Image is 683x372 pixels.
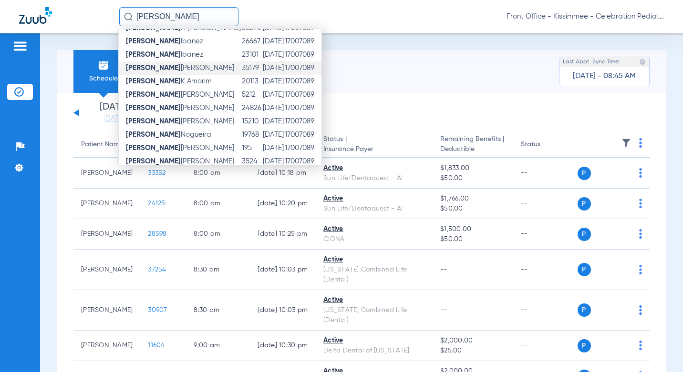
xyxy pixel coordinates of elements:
[126,51,181,58] strong: [PERSON_NAME]
[126,118,181,125] strong: [PERSON_NAME]
[440,307,447,313] span: --
[73,158,140,189] td: [PERSON_NAME]
[241,101,262,115] td: 24826
[323,194,425,204] div: Active
[126,78,212,85] span: K Amorim
[241,155,262,168] td: 3524
[262,115,284,128] td: [DATE]
[440,194,506,204] span: $1,766.00
[19,7,52,24] img: Zuub Logo
[323,173,425,183] div: Sun Life/Dentaquest - AI
[85,102,143,123] li: [DATE]
[284,155,321,168] td: 17007089
[148,200,165,207] span: 24125
[440,163,506,173] span: $1,833.00
[284,75,321,88] td: 17007089
[241,75,262,88] td: 20113
[124,12,133,21] img: Search Icon
[440,266,447,273] span: --
[262,61,284,75] td: [DATE]
[241,35,262,48] td: 26667
[12,40,28,52] img: hamburger-icon
[323,295,425,305] div: Active
[323,163,425,173] div: Active
[513,219,578,250] td: --
[440,234,506,244] span: $50.00
[262,155,284,168] td: [DATE]
[126,38,203,45] span: Ibanez
[639,168,642,178] img: group-dot-blue.svg
[440,224,506,234] span: $1,500.00
[513,131,578,158] th: Status
[126,91,181,98] strong: [PERSON_NAME]
[507,12,664,21] span: Front Office - Kissimmee - Celebration Pediatric Dentistry
[241,48,262,61] td: 23101
[578,228,591,241] span: P
[186,250,250,290] td: 8:30 AM
[262,35,284,48] td: [DATE]
[262,48,284,61] td: [DATE]
[81,140,133,150] div: Patient Name
[148,170,166,176] span: 33352
[284,101,321,115] td: 17007089
[250,331,316,361] td: [DATE] 10:30 PM
[323,224,425,234] div: Active
[316,131,433,158] th: Status |
[262,101,284,115] td: [DATE]
[250,158,316,189] td: [DATE] 10:18 PM
[513,189,578,219] td: --
[578,339,591,352] span: P
[126,51,203,58] span: Ibanez
[148,266,166,273] span: 37254
[513,290,578,331] td: --
[262,141,284,155] td: [DATE]
[250,250,316,290] td: [DATE] 10:03 PM
[73,331,140,361] td: [PERSON_NAME]
[323,265,425,285] div: [US_STATE] Combined Life (Dental)
[284,88,321,101] td: 17007089
[148,307,167,313] span: 30907
[578,303,591,317] span: P
[126,118,234,125] span: [PERSON_NAME]
[126,158,181,165] strong: [PERSON_NAME]
[126,91,234,98] span: [PERSON_NAME]
[639,305,642,315] img: group-dot-blue.svg
[513,331,578,361] td: --
[639,59,646,65] img: last sync help info
[126,104,234,111] span: [PERSON_NAME]
[126,64,234,71] span: [PERSON_NAME]
[323,305,425,325] div: [US_STATE] Combined Life (Dental)
[73,219,140,250] td: [PERSON_NAME]
[639,138,642,148] img: group-dot-blue.svg
[284,48,321,61] td: 17007089
[578,167,591,180] span: P
[284,35,321,48] td: 17007089
[284,115,321,128] td: 17007089
[440,173,506,183] span: $50.00
[186,331,250,361] td: 9:00 AM
[126,144,234,151] span: [PERSON_NAME]
[250,290,316,331] td: [DATE] 10:03 PM
[323,336,425,346] div: Active
[126,131,181,138] strong: [PERSON_NAME]
[126,131,211,138] span: Nogueira
[639,229,642,239] img: group-dot-blue.svg
[119,7,238,26] input: Search for patients
[81,140,123,150] div: Patient Name
[241,141,262,155] td: 195
[98,60,109,71] img: Schedule
[323,255,425,265] div: Active
[513,158,578,189] td: --
[635,326,683,372] iframe: Chat Widget
[323,346,425,356] div: Delta Dental of [US_STATE]
[241,61,262,75] td: 35179
[126,144,181,151] strong: [PERSON_NAME]
[440,336,506,346] span: $2,000.00
[262,75,284,88] td: [DATE]
[578,263,591,276] span: P
[186,158,250,189] td: 8:00 AM
[148,231,166,237] span: 28598
[621,138,631,148] img: filter.svg
[323,144,425,154] span: Insurance Payer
